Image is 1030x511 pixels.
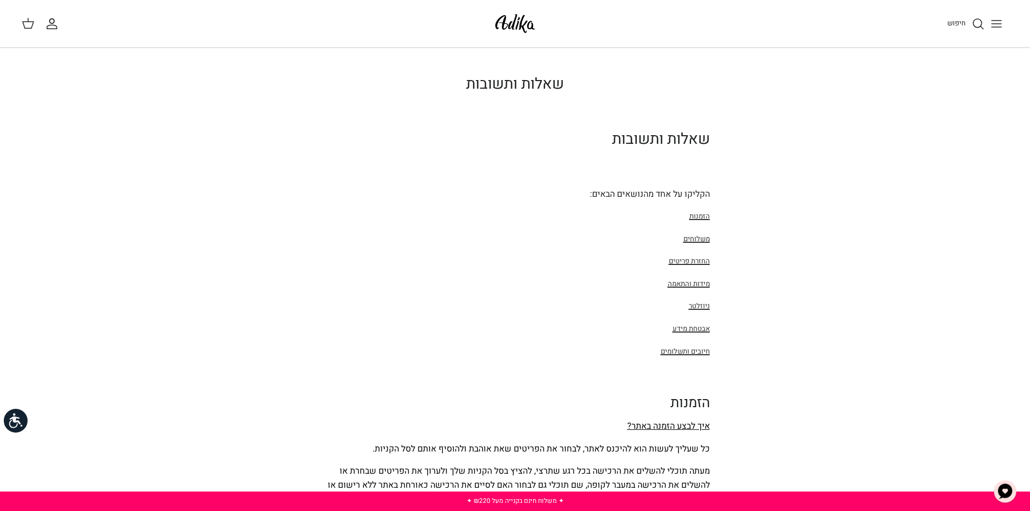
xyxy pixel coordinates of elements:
a: חיפוש [947,17,985,30]
a: משלוחים [683,234,710,244]
h1: שאלות ותשובות [321,130,710,149]
h2: הזמנות [321,395,710,412]
button: צ'אט [989,475,1021,508]
span: הקליקו על אחד מהנושאים הבאים: [590,188,710,201]
a: אבטחת מידע [673,323,710,334]
a: הזמנות [689,211,710,221]
span: חיפוש [947,18,966,28]
a: ✦ משלוח חינם בקנייה מעל ₪220 ✦ [467,496,564,506]
a: מידות והתאמה [668,278,710,289]
a: החשבון שלי [45,17,63,30]
span: מעתה תוכלי להשלים את הרכישה בכל רגע שתרצי, להציץ בסל הקניות שלך ולערוך את הפריטים שבחרת או להשלים... [328,464,710,505]
img: Adika IL [492,11,538,36]
a: ניוזלטר [689,301,710,311]
span: איך לבצע הזמנה באתר? [627,420,710,433]
button: Toggle menu [985,12,1008,36]
a: חיובים ותשלומים [661,346,710,356]
h1: שאלות ותשובות [321,75,710,94]
a: החזרת פריטים [669,256,710,266]
span: כל שעליך לעשות הוא להיכנס לאתר, לבחור את הפריטים שאת אוהבת ולהוסיף אותם לסל הקניות. [373,442,710,455]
